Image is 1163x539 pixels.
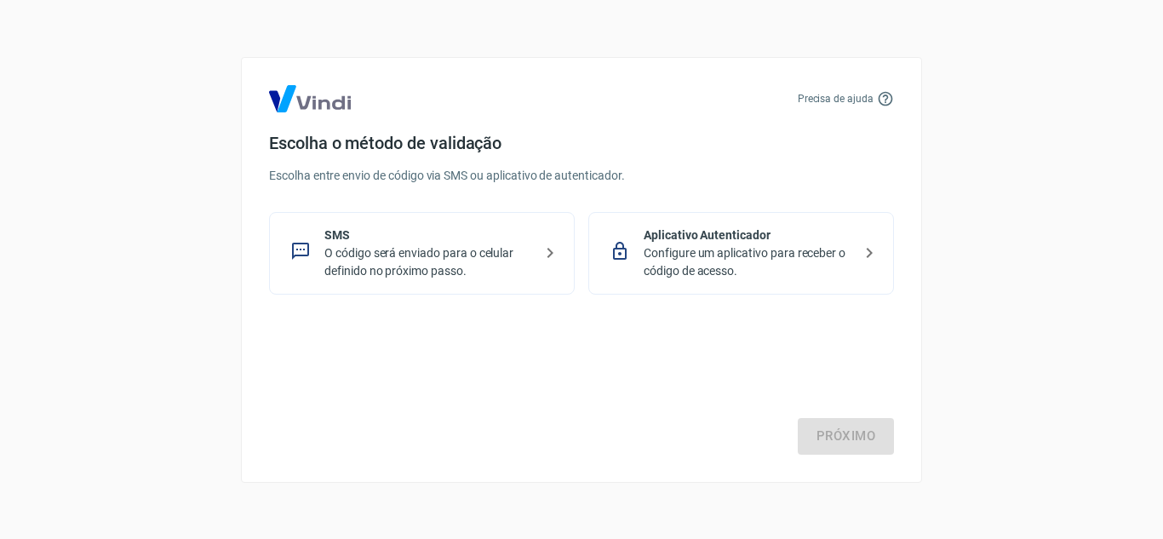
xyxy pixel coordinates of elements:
[588,212,894,295] div: Aplicativo AutenticadorConfigure um aplicativo para receber o código de acesso.
[269,167,894,185] p: Escolha entre envio de código via SMS ou aplicativo de autenticador.
[269,85,351,112] img: Logo Vind
[269,212,575,295] div: SMSO código será enviado para o celular definido no próximo passo.
[798,91,874,106] p: Precisa de ajuda
[644,226,852,244] p: Aplicativo Autenticador
[644,244,852,280] p: Configure um aplicativo para receber o código de acesso.
[269,133,894,153] h4: Escolha o método de validação
[324,226,533,244] p: SMS
[324,244,533,280] p: O código será enviado para o celular definido no próximo passo.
